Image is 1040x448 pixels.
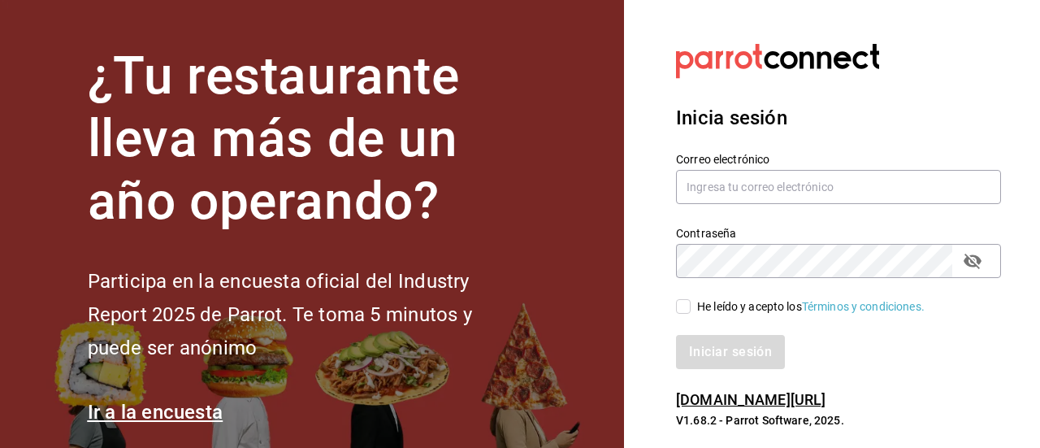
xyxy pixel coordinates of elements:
[676,391,825,408] a: [DOMAIN_NAME][URL]
[676,103,1001,133] h3: Inicia sesión
[88,265,526,364] h2: Participa en la encuesta oficial del Industry Report 2025 de Parrot. Te toma 5 minutos y puede se...
[88,401,223,424] a: Ir a la encuesta
[802,300,925,313] a: Términos y condiciones.
[676,228,1001,239] label: Contraseña
[676,170,1001,204] input: Ingresa tu correo electrónico
[676,412,1001,428] p: V1.68.2 - Parrot Software, 2025.
[959,247,986,275] button: passwordField
[697,298,925,315] div: He leído y acepto los
[88,46,526,233] h1: ¿Tu restaurante lleva más de un año operando?
[676,154,1001,165] label: Correo electrónico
